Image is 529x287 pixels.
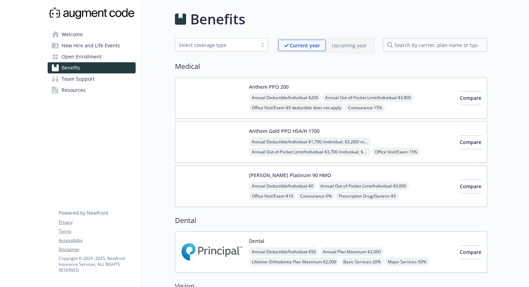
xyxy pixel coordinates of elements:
span: Benefits [62,62,80,73]
button: Compare [460,135,481,149]
span: Annual Deductible/Individual - $1,700 /individual, $3,200/ member [249,137,371,146]
a: Accessibility [59,237,135,244]
img: Kaiser Permanente Insurance Company carrier logo [181,172,243,201]
span: Annual Out-of-Pocket Limit/Individual - $3,800 [322,93,414,102]
span: Compare [460,95,481,101]
span: Annual Out-of-Pocket Limit/Individual - $3,700 /individual, $3,700/ member [249,148,371,156]
span: Annual Out-of-Pocket Limit/Individual - $3,000 [318,182,409,190]
span: Lifetime Orthodontia Plan Maximum - $2,000 [249,257,339,266]
input: search by carrier, plan name or type [383,38,487,52]
span: New Hire and Life Events [62,40,120,51]
a: Benefits [48,62,136,73]
h2: Dental [175,215,487,226]
span: Major Services - 50% [385,257,429,266]
span: Coinsurance - 15% [345,103,385,112]
img: Anthem Blue Cross carrier logo [181,127,243,157]
span: Basic Services - 20% [340,257,384,266]
img: Principal Financial Group Inc carrier logo [181,237,243,267]
a: Resources [48,85,136,96]
span: Compare [460,183,481,190]
h2: Medical [175,61,487,72]
button: Anthem Gold PPO HSA/H 1700 [249,127,320,135]
span: Team Support [62,73,95,85]
p: Current year [290,42,320,49]
span: Prescription Drug/Generic - $5 [336,192,399,200]
a: Terms [59,228,135,234]
p: Copyright © 2024 - 2025 , Newfront Insurance Services, ALL RIGHTS RESERVED [59,255,135,273]
button: Anthem PPO 200 [249,83,289,90]
span: Compare [460,249,481,255]
span: Office Visit/Exam - $5 deductible does not apply [249,103,344,112]
span: Open Enrollment [62,51,102,62]
button: Compare [460,91,481,105]
button: Compare [460,180,481,193]
span: Compare [460,139,481,145]
span: Annual Plan Maximum - $2,000 [320,247,384,256]
a: Disclaimer [59,246,135,253]
button: Compare [460,245,481,259]
img: Anthem Blue Cross carrier logo [181,83,243,113]
span: Coinsurance - 0% [297,192,335,200]
a: New Hire and Life Events [48,40,136,51]
button: Dental [249,237,264,245]
span: Annual Deductible/Individual - $0 [249,182,316,190]
span: Office Visit/Exam - 15% [372,148,420,156]
span: Welcome [62,29,83,40]
a: Open Enrollment [48,51,136,62]
h1: Benefits [190,9,245,30]
span: Office Visit/Exam - $10 [249,192,296,200]
a: Team Support [48,73,136,85]
span: Annual Deductible/Individual - $200 [249,93,321,102]
span: Resources [62,85,86,96]
a: Welcome [48,29,136,40]
button: [PERSON_NAME] Platinum 90 HMO [249,172,331,179]
div: Select coverage type [179,41,254,49]
a: Privacy [59,219,135,225]
span: Annual Deductible/Individual - $50 [249,247,319,256]
p: Upcoming year [332,42,367,49]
